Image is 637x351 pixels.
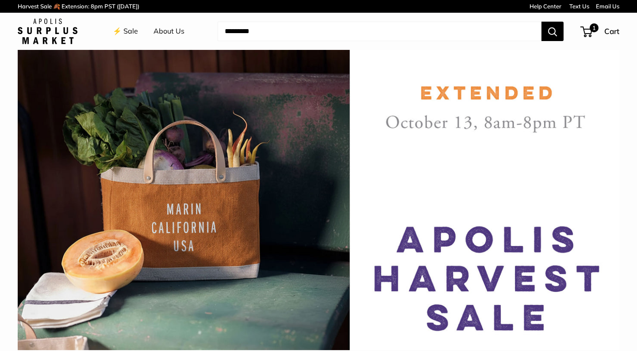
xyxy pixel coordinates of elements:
img: Apolis: Surplus Market [18,19,77,44]
a: 1 Cart [581,24,619,38]
button: Search [541,22,564,41]
a: Text Us [569,3,589,10]
span: 1 [590,23,599,32]
span: Cart [604,26,619,36]
a: Help Center [530,3,561,10]
a: ⚡️ Sale [113,25,138,38]
a: Email Us [596,3,619,10]
a: About Us [153,25,184,38]
input: Search... [218,22,541,41]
